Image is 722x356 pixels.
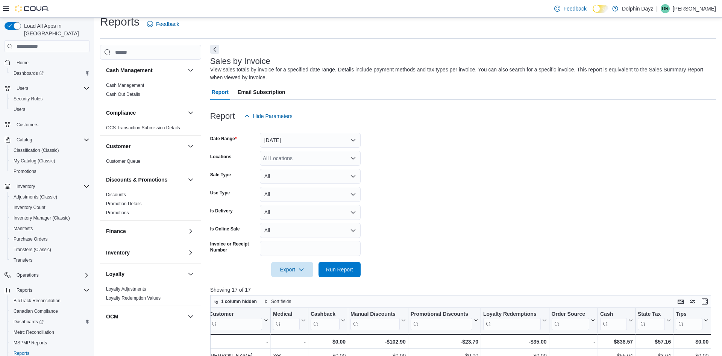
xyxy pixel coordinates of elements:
span: Run Report [326,266,353,273]
button: Finance [186,227,195,236]
h3: Finance [106,227,126,235]
a: BioTrack Reconciliation [11,296,64,305]
span: Home [17,60,29,66]
div: Cash Management [100,81,201,102]
button: Hide Parameters [241,109,296,124]
h3: Report [210,112,235,121]
label: Is Delivery [210,208,233,214]
button: Manifests [8,223,93,234]
span: Dashboards [11,69,89,78]
span: Dashboards [11,317,89,326]
a: MSPMP Reports [11,338,50,347]
span: Feedback [563,5,586,12]
button: Export [271,262,313,277]
button: Classification (Classic) [8,145,93,156]
span: Promotions [11,167,89,176]
span: Report [212,85,229,100]
button: Customer [106,142,185,150]
div: - [551,337,595,346]
span: Inventory Count [14,205,46,211]
span: Feedback [156,20,179,28]
div: Loyalty Redemptions [483,311,541,318]
div: $0.00 [676,337,708,346]
button: Customers [2,119,93,130]
button: OCM [106,313,185,320]
a: Adjustments (Classic) [11,192,60,201]
button: State Tax [638,311,671,330]
span: Inventory Count [11,203,89,212]
a: Feedback [144,17,182,32]
span: Transfers (Classic) [11,245,89,254]
span: DR [662,4,668,13]
button: Inventory Count [8,202,93,213]
button: Discounts & Promotions [106,176,185,183]
label: Is Online Sale [210,226,240,232]
button: Inventory [186,248,195,257]
span: Canadian Compliance [14,308,58,314]
button: Discounts & Promotions [186,175,195,184]
div: Order Source [551,311,589,330]
button: Loyalty [186,270,195,279]
span: Catalog [17,137,32,143]
label: Sale Type [210,172,231,178]
label: Invoice or Receipt Number [210,241,257,253]
img: Cova [15,5,49,12]
button: Reports [2,285,93,295]
a: Customer Queue [106,159,140,164]
div: -$35.00 [483,337,547,346]
button: Loyalty [106,270,185,278]
div: Tips [676,311,702,330]
a: Transfers (Classic) [11,245,54,254]
span: Adjustments (Classic) [14,194,57,200]
button: Inventory [106,249,185,256]
span: Users [14,84,89,93]
span: Inventory [14,182,89,191]
span: Inventory Manager (Classic) [11,214,89,223]
a: Purchase Orders [11,235,51,244]
button: Adjustments (Classic) [8,192,93,202]
span: Manifests [11,224,89,233]
button: Loyalty Redemptions [483,311,547,330]
button: Promotional Discounts [411,311,478,330]
a: Classification (Classic) [11,146,62,155]
div: Cash [600,311,627,318]
button: Order Source [551,311,595,330]
button: All [260,205,361,220]
div: $0.00 [311,337,346,346]
div: State Tax [638,311,665,330]
button: Operations [2,270,93,280]
span: Catalog [14,135,89,144]
span: Customer Queue [106,158,140,164]
span: BioTrack Reconciliation [11,296,89,305]
input: Dark Mode [593,5,608,13]
a: Dashboards [11,69,47,78]
h3: Inventory [106,249,130,256]
button: BioTrack Reconciliation [8,295,93,306]
button: Next [210,45,219,54]
span: Metrc Reconciliation [11,328,89,337]
span: Transfers (Classic) [14,247,51,253]
div: - [209,337,268,346]
button: Users [14,84,31,93]
span: Security Roles [11,94,89,103]
span: Customers [14,120,89,129]
button: Home [2,57,93,68]
div: Manual Discounts [350,311,400,330]
button: Metrc Reconciliation [8,327,93,338]
a: Promotions [106,210,129,215]
h3: Cash Management [106,67,153,74]
p: | [656,4,658,13]
a: Metrc Reconciliation [11,328,57,337]
span: Metrc Reconciliation [14,329,54,335]
h3: OCM [106,313,118,320]
div: Customer [100,157,201,169]
button: Sort fields [261,297,294,306]
span: Canadian Compliance [11,307,89,316]
button: Catalog [14,135,35,144]
span: Email Subscription [238,85,285,100]
button: Transfers [8,255,93,265]
span: MSPMP Reports [14,340,47,346]
span: Promotion Details [106,201,142,207]
h3: Customer [106,142,130,150]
